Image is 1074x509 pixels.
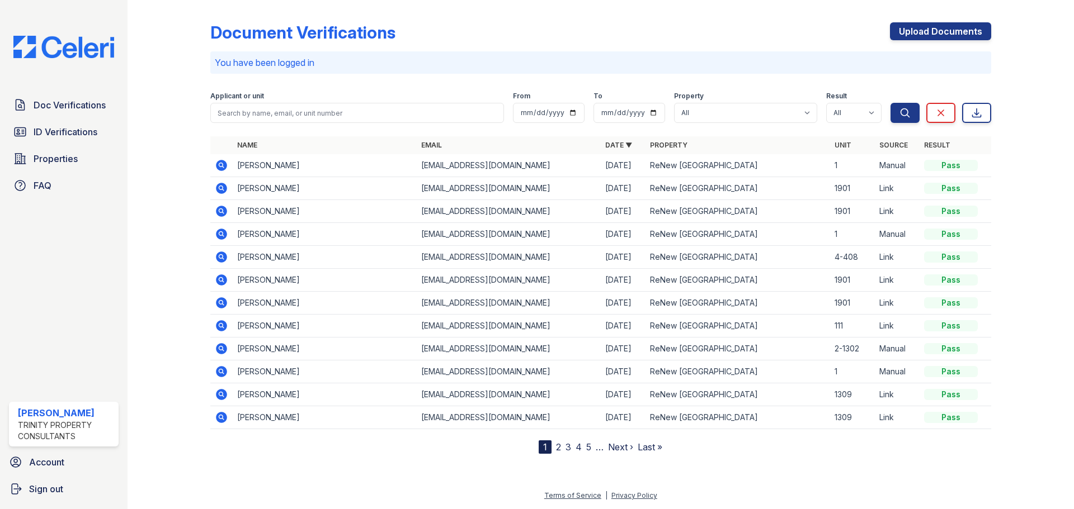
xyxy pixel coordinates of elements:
span: FAQ [34,179,51,192]
a: 3 [566,441,571,453]
td: ReNew [GEOGRAPHIC_DATA] [646,337,830,360]
td: [PERSON_NAME] [233,154,417,177]
td: Manual [875,223,920,246]
a: Property [650,141,687,149]
td: Link [875,315,920,337]
td: Link [875,200,920,223]
div: Document Verifications [210,22,395,42]
div: Pass [924,412,978,423]
td: Link [875,292,920,315]
td: [PERSON_NAME] [233,223,417,246]
span: ID Verifications [34,125,97,139]
a: Doc Verifications [9,94,119,116]
td: Manual [875,360,920,383]
a: 2 [556,441,561,453]
span: Account [29,455,64,469]
td: Link [875,246,920,269]
div: Pass [924,183,978,194]
td: 1 [830,154,875,177]
td: [DATE] [601,315,646,337]
td: [EMAIL_ADDRESS][DOMAIN_NAME] [417,315,601,337]
td: [DATE] [601,383,646,406]
a: Last » [638,441,662,453]
div: Pass [924,160,978,171]
span: Doc Verifications [34,98,106,112]
td: [DATE] [601,337,646,360]
a: Privacy Policy [611,491,657,500]
a: Email [421,141,442,149]
td: [PERSON_NAME] [233,269,417,292]
label: Result [826,92,847,101]
td: [DATE] [601,360,646,383]
td: 1309 [830,406,875,429]
div: Pass [924,366,978,377]
td: 1901 [830,292,875,315]
td: ReNew [GEOGRAPHIC_DATA] [646,246,830,269]
div: Pass [924,251,978,263]
a: Date ▼ [605,141,632,149]
td: [DATE] [601,269,646,292]
div: | [605,491,607,500]
td: [PERSON_NAME] [233,315,417,337]
label: Applicant or unit [210,92,264,101]
td: [PERSON_NAME] [233,383,417,406]
td: ReNew [GEOGRAPHIC_DATA] [646,360,830,383]
td: [PERSON_NAME] [233,406,417,429]
div: Pass [924,320,978,331]
td: [EMAIL_ADDRESS][DOMAIN_NAME] [417,154,601,177]
a: Name [237,141,257,149]
td: [EMAIL_ADDRESS][DOMAIN_NAME] [417,223,601,246]
td: ReNew [GEOGRAPHIC_DATA] [646,315,830,337]
p: You have been logged in [215,56,987,69]
td: [EMAIL_ADDRESS][DOMAIN_NAME] [417,337,601,360]
td: ReNew [GEOGRAPHIC_DATA] [646,223,830,246]
span: … [596,440,604,454]
td: ReNew [GEOGRAPHIC_DATA] [646,200,830,223]
td: 1309 [830,383,875,406]
a: FAQ [9,174,119,197]
td: [PERSON_NAME] [233,360,417,383]
label: From [513,92,530,101]
a: Result [924,141,950,149]
div: [PERSON_NAME] [18,406,114,420]
a: Unit [835,141,851,149]
td: ReNew [GEOGRAPHIC_DATA] [646,406,830,429]
td: [PERSON_NAME] [233,200,417,223]
td: [EMAIL_ADDRESS][DOMAIN_NAME] [417,269,601,292]
td: 1 [830,223,875,246]
td: [PERSON_NAME] [233,177,417,200]
td: 1901 [830,177,875,200]
td: 2-1302 [830,337,875,360]
td: [DATE] [601,154,646,177]
td: [EMAIL_ADDRESS][DOMAIN_NAME] [417,360,601,383]
span: Sign out [29,482,63,496]
div: Pass [924,206,978,217]
td: [DATE] [601,292,646,315]
div: Pass [924,343,978,354]
td: [DATE] [601,177,646,200]
div: Pass [924,274,978,286]
td: ReNew [GEOGRAPHIC_DATA] [646,292,830,315]
td: 1901 [830,200,875,223]
td: [EMAIL_ADDRESS][DOMAIN_NAME] [417,292,601,315]
td: ReNew [GEOGRAPHIC_DATA] [646,383,830,406]
label: Property [674,92,704,101]
a: 5 [586,441,591,453]
td: [DATE] [601,406,646,429]
td: Link [875,383,920,406]
td: [EMAIL_ADDRESS][DOMAIN_NAME] [417,406,601,429]
td: 4-408 [830,246,875,269]
td: Link [875,269,920,292]
a: Next › [608,441,633,453]
a: Source [879,141,908,149]
td: [EMAIL_ADDRESS][DOMAIN_NAME] [417,200,601,223]
td: [DATE] [601,200,646,223]
a: Account [4,451,123,473]
td: Link [875,177,920,200]
img: CE_Logo_Blue-a8612792a0a2168367f1c8372b55b34899dd931a85d93a1a3d3e32e68fde9ad4.png [4,36,123,58]
td: Manual [875,154,920,177]
td: [EMAIL_ADDRESS][DOMAIN_NAME] [417,246,601,269]
div: Pass [924,389,978,400]
button: Sign out [4,478,123,500]
a: ID Verifications [9,121,119,143]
